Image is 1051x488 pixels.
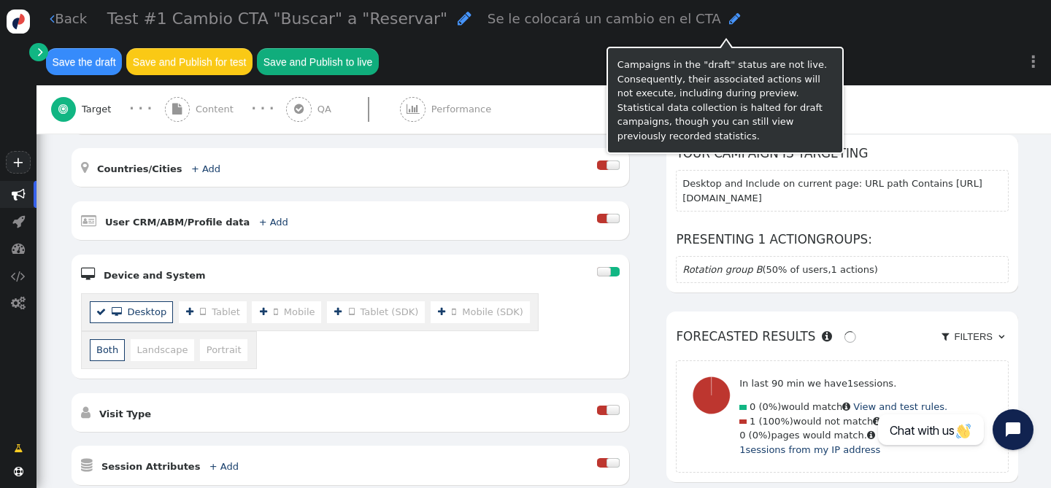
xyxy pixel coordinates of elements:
em: Rotation group B [682,264,762,275]
span: Test #1 Cambio CTA "Buscar" a "Reservar" [107,9,448,28]
span:  [38,44,43,59]
li: Desktop [90,301,173,322]
b: User CRM/ABM/Profile data [105,217,250,228]
span: Se le colocará un cambio en el CTA [488,11,721,26]
a: 1sessions from my IP address [739,444,880,455]
span:  [294,104,304,115]
span:  [438,307,445,317]
li: Both [90,339,125,360]
a:  Target · · · [51,85,165,133]
span:  [407,104,420,115]
button: Save and Publish to live [257,48,378,74]
p: In last 90 min we have sessions. [739,376,978,391]
span:  [58,104,68,115]
a: ⋮ [1016,40,1051,83]
li: Mobile [252,301,321,322]
a:  Filters  [937,325,1009,349]
li: Landscape [131,339,194,360]
span:  [452,307,462,317]
li: Tablet [179,301,247,322]
span:  [81,160,88,174]
span:  [14,441,23,456]
button: Save the draft [46,48,122,74]
span:  [81,458,93,472]
span:  [822,330,832,342]
span:  [458,10,471,26]
span: 1 [750,416,755,427]
span: 1 [847,378,853,389]
b: Device and System [104,270,206,281]
h6: Presenting 1 actiongroups: [676,231,1008,249]
span:  [729,12,741,26]
span:  [81,214,96,228]
span:  [186,307,193,317]
b: Countries/Cities [97,163,182,174]
a:  Session Attributes + Add [81,461,261,472]
span: (0%) [759,401,782,412]
span: Mobile (SDK) [452,306,523,317]
span:  [12,187,26,201]
span:  [12,214,25,228]
span: Filters [952,331,996,342]
b: Session Attributes [101,461,201,472]
span:  [867,430,875,440]
a: + Add [259,217,288,228]
a: + [6,151,31,174]
section: (50% of users, ) [676,256,1008,283]
a:  [4,436,32,461]
span: Target [82,102,117,117]
a:  [29,43,47,61]
span: Performance [431,102,497,117]
span:  [14,467,23,476]
span:  [873,417,881,426]
section: Desktop and Include on current page: URL path Contains [URL][DOMAIN_NAME] [676,170,1008,212]
span:  [349,307,361,317]
h6: Forecasted results [676,321,1008,353]
div: Campaigns in the "draft" status are not live. Consequently, their associated actions will not exe... [617,58,833,143]
span: 0 [739,430,745,441]
span:  [274,307,284,317]
a:  Visit Type [81,408,173,419]
span:  [50,12,55,26]
a:  User CRM/ABM/Profile data + Add [81,217,310,228]
div: · · · [251,100,274,118]
span:  [112,307,128,317]
span: Tablet (SDK) [349,306,419,317]
span: (100%) [759,416,793,427]
span:  [81,267,95,281]
span: (0%) [749,430,771,441]
h6: Your campaign is targeting [676,144,1008,163]
span:  [200,307,212,317]
li: Portrait [200,339,247,360]
span:  [11,296,26,310]
b: Visit Type [99,408,151,419]
span: QA [317,102,337,117]
span: 1 actions [831,264,874,275]
span: 1 [739,444,745,455]
span:  [998,332,1004,341]
a: + Add [209,461,239,472]
a:  Performance [400,85,522,133]
span: Content [196,102,239,117]
span:  [96,307,106,317]
span:  [81,406,91,419]
span:  [11,269,26,283]
img: logo-icon.svg [7,9,31,34]
a:  Device and System [81,270,228,281]
span:  [842,402,850,411]
span:  [334,307,342,317]
div: would match would not match pages would match. [739,367,978,467]
a: Back [50,9,87,28]
a:  Content · · · [165,85,287,133]
a:  Countries/Cities + Add [81,163,243,174]
a: View and test rules. [853,401,947,412]
span:  [172,104,182,115]
span:  [942,332,949,341]
span:  [12,241,26,255]
a:  QA [286,85,400,133]
div: · · · [129,100,152,118]
button: Save and Publish for test [126,48,252,74]
span: 0 [750,401,755,412]
span:  [260,307,267,317]
a: + Add [191,163,220,174]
